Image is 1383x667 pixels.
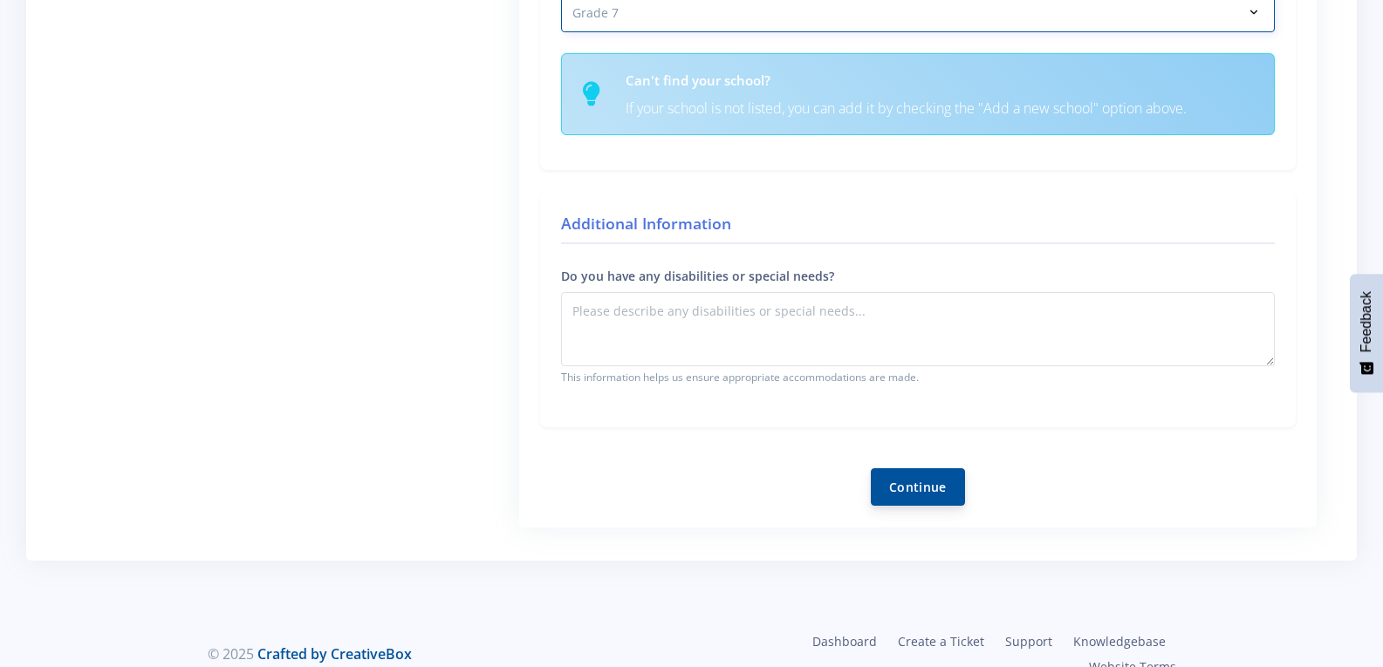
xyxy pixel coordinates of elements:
[802,629,887,654] a: Dashboard
[1073,633,1166,650] span: Knowledgebase
[887,629,995,654] a: Create a Ticket
[871,468,965,506] button: Continue
[626,97,1253,120] p: If your school is not listed, you can add it by checking the "Add a new school" option above.
[1063,629,1176,654] a: Knowledgebase
[561,370,1275,385] small: This information helps us ensure appropriate accommodations are made.
[561,212,1275,243] h4: Additional Information
[1350,274,1383,392] button: Feedback - Show survey
[995,629,1063,654] a: Support
[257,644,412,664] a: Crafted by CreativeBox
[1359,291,1374,352] span: Feedback
[208,643,679,664] div: © 2025
[626,71,1253,91] h6: Can't find your school?
[561,267,834,285] label: Do you have any disabilities or special needs?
